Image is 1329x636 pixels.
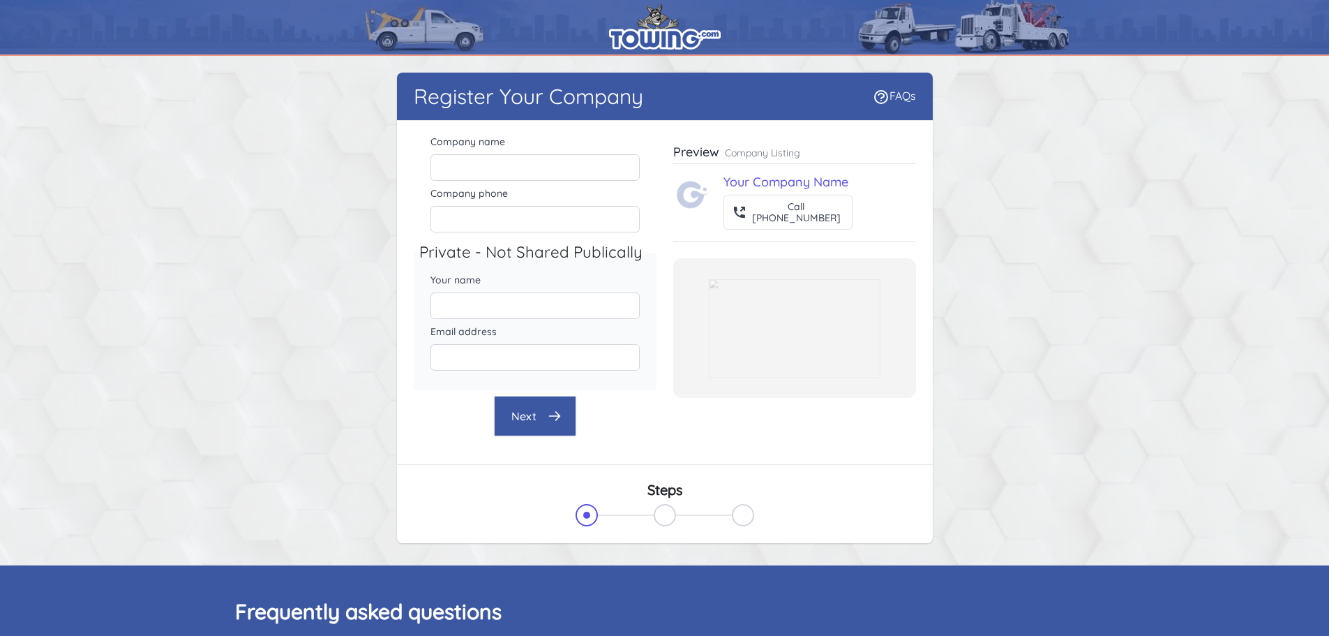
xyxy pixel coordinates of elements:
[609,3,721,50] img: logo.png
[430,186,640,200] label: Company phone
[419,241,662,265] legend: Private - Not Shared Publically
[430,325,640,339] label: Email address
[430,273,640,287] label: Your name
[723,174,848,190] a: Your Company Name
[673,144,719,161] h3: Preview
[430,135,640,149] label: Company name
[235,599,1095,624] h2: Frequently asked questions
[676,178,709,212] img: Towing.com Logo
[752,201,841,223] div: Call [PHONE_NUMBER]
[725,146,800,160] p: Company Listing
[494,396,576,436] button: Next
[723,195,853,230] button: Call[PHONE_NUMBER]
[414,482,916,498] h3: Steps
[873,89,916,103] a: FAQs
[414,84,643,109] h1: Register Your Company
